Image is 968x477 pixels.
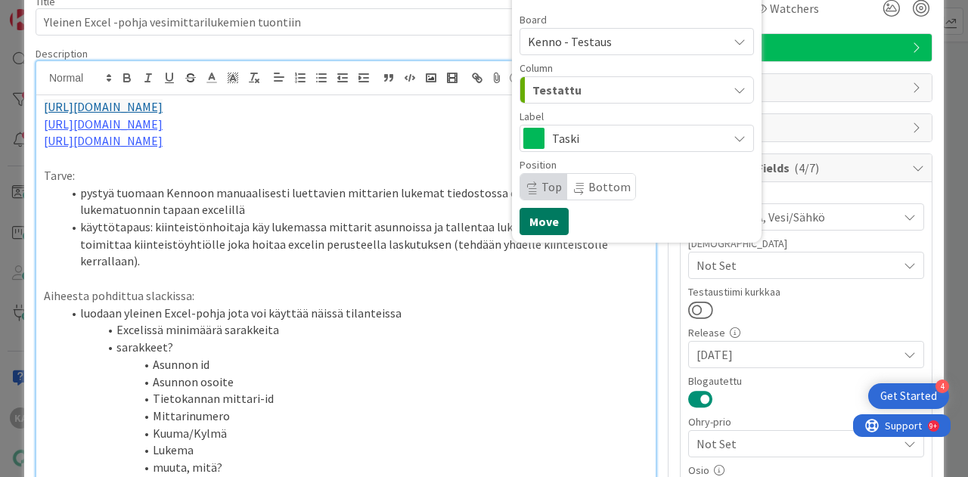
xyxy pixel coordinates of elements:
[532,80,582,100] span: Testattu
[688,376,924,386] div: Blogautettu
[711,159,904,177] span: Custom Fields
[868,383,949,409] div: Open Get Started checklist, remaining modules: 4
[520,160,557,170] span: Position
[794,160,819,175] span: ( 4/7 )
[520,14,547,25] span: Board
[44,287,648,305] p: Aiheesta pohdittua slackissa:
[44,133,163,148] a: [URL][DOMAIN_NAME]
[688,287,924,297] div: Testaustiimi kurkkaa
[62,441,648,459] li: Lukema
[528,34,612,49] span: Kenno - Testaus
[935,379,949,393] div: 4
[36,47,88,60] span: Description
[520,208,569,235] button: Move
[688,190,924,200] div: Testaus
[62,390,648,407] li: Tietokannan mittari-id
[552,128,720,149] span: Taski
[688,417,924,427] div: Ohry-prio
[520,76,754,104] button: Testattu
[697,433,890,454] span: Not Set
[62,339,648,356] li: sarakkeet?
[520,63,553,73] span: Column
[76,6,84,18] div: 9+
[697,345,898,364] span: [DATE]
[62,356,648,373] li: Asunnon id
[541,179,562,194] span: Top
[588,179,631,194] span: Bottom
[688,327,924,338] div: Release
[62,373,648,391] li: Asunnon osoite
[44,116,163,132] a: [URL][DOMAIN_NAME]
[688,238,924,249] div: [DEMOGRAPHIC_DATA]
[32,2,69,20] span: Support
[711,39,904,57] span: Taski
[697,208,898,226] span: RESKONTRA, Vesi/Sähkö
[688,465,924,475] div: Osio
[711,119,904,137] span: Block
[62,407,648,425] li: Mittarinumero
[44,99,163,114] a: [URL][DOMAIN_NAME]
[44,167,648,184] p: Tarve:
[62,459,648,476] li: muuta, mitä?
[711,79,904,97] span: Dates
[697,256,898,274] span: Not Set
[62,218,648,270] li: käyttötapaus: kiinteistönhoitaja käy lukemassa mittarit asunnoissa ja tallentaa lukemat exceliin,...
[62,305,648,322] li: luodaan yleinen Excel-pohja jota voi käyttää näissä tilanteissa
[520,111,544,122] span: Label
[880,389,937,404] div: Get Started
[62,425,648,442] li: Kuuma/Kylmä
[62,184,648,218] li: pystyä tuomaan Kennoon manuaalisesti luettavien mittarien lukemat tiedostossa etäluettavien mitta...
[62,321,648,339] li: Excelissä minimäärä sarakkeita
[36,8,656,36] input: type card name here...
